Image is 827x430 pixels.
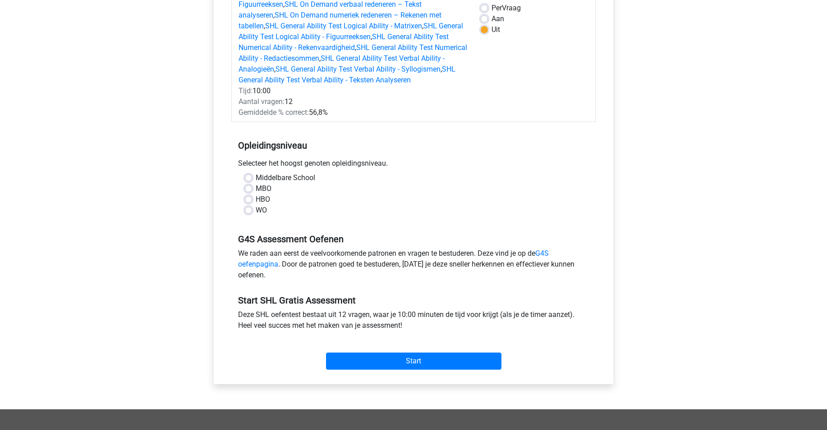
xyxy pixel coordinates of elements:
span: Per [492,4,502,12]
div: 10:00 [232,86,474,96]
span: Tijd: [239,86,253,95]
div: 12 [232,96,474,107]
div: Selecteer het hoogst genoten opleidingsniveau. [231,158,596,172]
div: Deze SHL oefentest bestaat uit 12 vragen, waar je 10:00 minuten de tijd voor krijgt (als je de ti... [231,309,596,335]
h5: Start SHL Gratis Assessment [238,295,589,306]
a: SHL General Ability Test Verbal Ability - Syllogismen [276,65,441,73]
a: SHL On Demand numeriek redeneren – Rekenen met tabellen [239,11,441,30]
a: SHL General Ability Test Logical Ability - Matrixen [265,22,422,30]
label: HBO [256,194,270,205]
label: Middelbare School [256,172,315,183]
label: Vraag [492,3,521,14]
span: Gemiddelde % correct: [239,108,309,117]
input: Start [326,353,501,370]
h5: Opleidingsniveau [238,136,589,154]
span: Aantal vragen: [239,97,285,106]
label: Uit [492,24,500,35]
div: 56,8% [232,107,474,118]
a: SHL General Ability Test Verbal Ability - Analogieën [239,54,445,73]
h5: G4S Assessment Oefenen [238,234,589,244]
div: We raden aan eerst de veelvoorkomende patronen en vragen te bestuderen. Deze vind je op de . Door... [231,248,596,284]
label: WO [256,205,267,216]
label: MBO [256,183,271,194]
label: Aan [492,14,504,24]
